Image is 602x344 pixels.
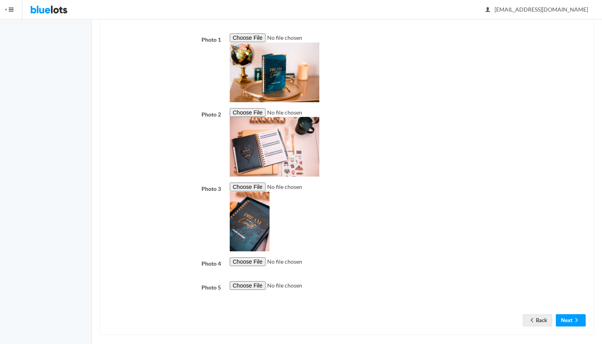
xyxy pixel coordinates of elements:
[523,314,552,327] a: arrow backBack
[230,43,319,102] img: 9k=
[556,314,586,327] button: Nextarrow forward
[484,6,492,14] ion-icon: person
[104,33,225,45] label: Photo 1
[104,183,225,194] label: Photo 3
[573,317,580,325] ion-icon: arrow forward
[104,108,225,119] label: Photo 2
[104,281,225,292] label: Photo 5
[528,317,536,325] ion-icon: arrow back
[104,257,225,268] label: Photo 4
[230,117,319,177] img: 2Q==
[486,6,588,13] span: [EMAIL_ADDRESS][DOMAIN_NAME]
[230,192,270,251] img: x8TlF3UBoZKdwAAAABJRU5ErkJggg==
